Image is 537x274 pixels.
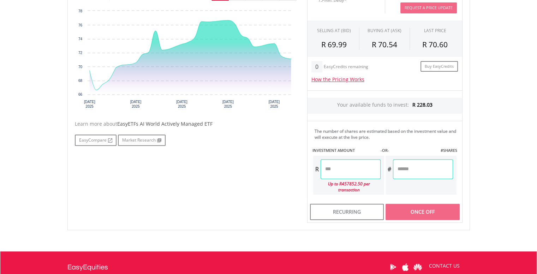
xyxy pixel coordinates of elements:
text: 72 [78,51,82,55]
text: 74 [78,37,82,41]
div: Once Off [386,204,459,220]
div: LAST PRICE [424,28,446,34]
a: EasyCompare [75,135,117,146]
text: [DATE] 2025 [268,100,280,108]
span: R 69.99 [321,40,347,49]
div: The number of shares are estimated based on the investment value and will execute at the live price. [315,128,459,140]
text: [DATE] 2025 [84,100,95,108]
a: Buy EasyCredits [420,61,458,72]
label: #SHARES [440,148,457,153]
span: BUYING AT (ASK) [368,28,401,34]
text: 66 [78,93,82,96]
div: 0 [311,61,322,72]
text: [DATE] 2025 [176,100,187,108]
span: R 228.03 [412,101,432,108]
text: 76 [78,23,82,27]
text: [DATE] 2025 [222,100,234,108]
text: [DATE] 2025 [130,100,141,108]
div: Chart. Highcharts interactive chart. [75,7,297,113]
a: How the Pricing Works [311,76,364,83]
label: INVESTMENT AMOUNT [312,148,355,153]
div: SELLING AT (BID) [317,28,351,34]
span: EasyETFs AI World Actively Managed ETF [117,120,213,127]
text: 68 [78,79,82,83]
label: -OR- [380,148,389,153]
a: Market Research [118,135,166,146]
div: Learn more about [75,120,297,127]
div: Recurring [310,204,384,220]
button: Request A Price Update [400,2,457,13]
div: Up to R457852.50 per transaction [313,179,381,195]
span: R 70.54 [372,40,397,49]
div: R [313,159,321,179]
div: Your available funds to invest: [308,98,462,114]
span: R 70.60 [422,40,448,49]
div: EasyCredits remaining [324,64,368,70]
svg: Interactive chart [75,7,297,113]
text: 70 [78,65,82,69]
text: 78 [78,9,82,13]
div: # [386,159,393,179]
